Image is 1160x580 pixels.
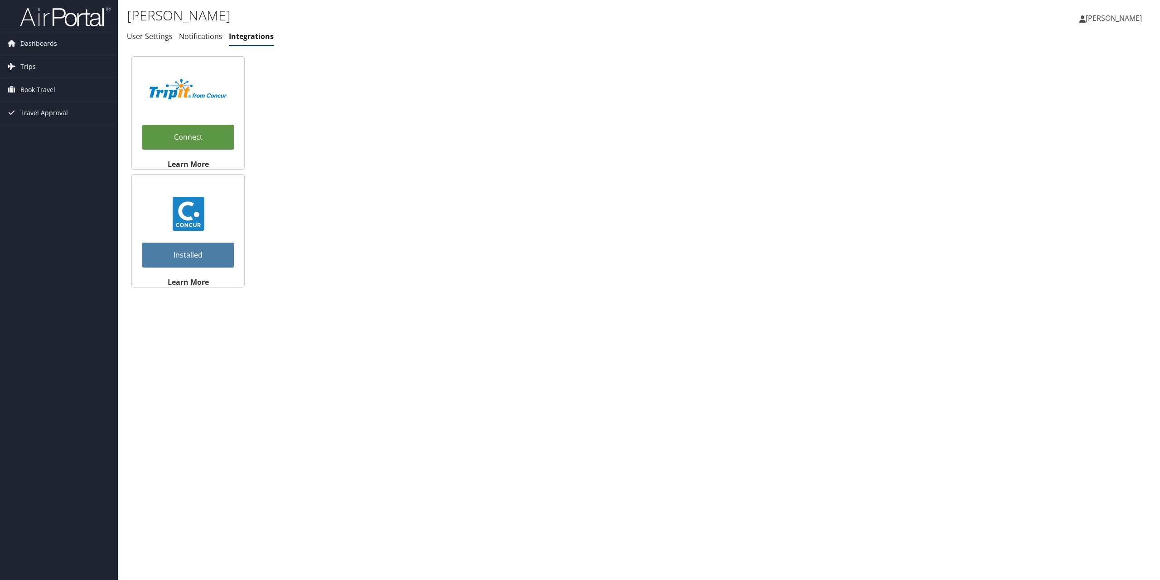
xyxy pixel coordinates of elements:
[127,31,173,41] a: User Settings
[142,125,234,150] a: Connect
[179,31,222,41] a: Notifications
[150,79,227,99] img: TripIt_Logo_Color_SOHP.png
[20,6,111,27] img: airportal-logo.png
[168,277,209,287] strong: Learn More
[142,243,234,268] a: Installed
[127,6,810,25] h1: [PERSON_NAME]
[1079,5,1151,32] a: [PERSON_NAME]
[20,102,68,124] span: Travel Approval
[1086,13,1142,23] span: [PERSON_NAME]
[171,197,205,231] img: concur_23.png
[168,159,209,169] strong: Learn More
[20,55,36,78] span: Trips
[229,31,274,41] a: Integrations
[20,78,55,101] span: Book Travel
[20,32,57,55] span: Dashboards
